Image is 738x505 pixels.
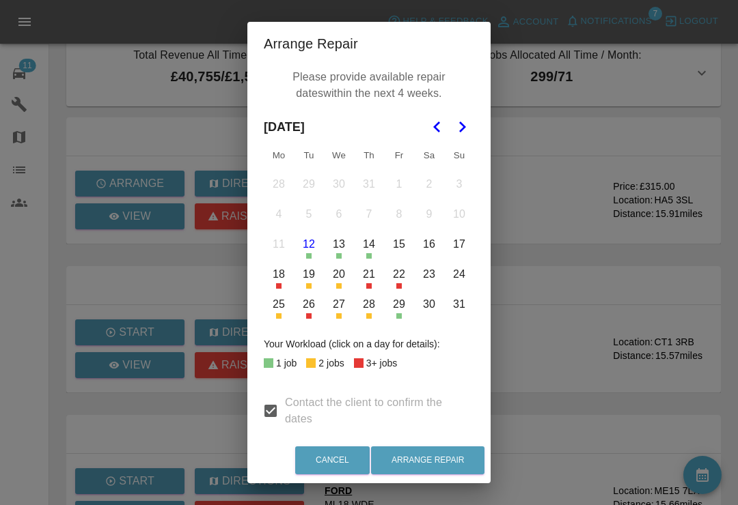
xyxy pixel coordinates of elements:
[325,290,353,319] button: Wednesday, August 27th, 2025
[295,260,323,289] button: Tuesday, August 19th, 2025
[385,230,413,259] button: Friday, August 15th, 2025
[366,355,398,371] div: 3+ jobs
[385,260,413,289] button: Friday, August 22nd, 2025
[414,142,444,169] th: Saturday
[325,260,353,289] button: Wednesday, August 20th, 2025
[445,290,474,319] button: Sunday, August 31st, 2025
[425,115,450,139] button: Go to the Previous Month
[445,260,474,289] button: Sunday, August 24th, 2025
[295,230,323,259] button: Today, Tuesday, August 12th, 2025
[355,260,383,289] button: Thursday, August 21st, 2025
[324,142,354,169] th: Wednesday
[264,200,293,229] button: Monday, August 4th, 2025
[276,355,297,371] div: 1 job
[355,230,383,259] button: Thursday, August 14th, 2025
[371,446,484,474] button: Arrange Repair
[264,290,293,319] button: Monday, August 25th, 2025
[295,290,323,319] button: Tuesday, August 26th, 2025
[295,200,323,229] button: Tuesday, August 5th, 2025
[318,355,344,371] div: 2 jobs
[354,142,384,169] th: Thursday
[415,170,443,199] button: Saturday, August 2nd, 2025
[295,170,323,199] button: Tuesday, July 29th, 2025
[450,115,474,139] button: Go to the Next Month
[445,230,474,259] button: Sunday, August 17th, 2025
[355,290,383,319] button: Thursday, August 28th, 2025
[325,230,353,259] button: Wednesday, August 13th, 2025
[264,336,474,352] div: Your Workload (click on a day for details):
[271,66,467,105] p: Please provide available repair dates within the next 4 weeks.
[415,200,443,229] button: Saturday, August 9th, 2025
[445,200,474,229] button: Sunday, August 10th, 2025
[384,142,414,169] th: Friday
[445,170,474,199] button: Sunday, August 3rd, 2025
[385,290,413,319] button: Friday, August 29th, 2025
[415,260,443,289] button: Saturday, August 23rd, 2025
[415,290,443,319] button: Saturday, August 30th, 2025
[385,170,413,199] button: Friday, August 1st, 2025
[264,112,305,142] span: [DATE]
[264,260,293,289] button: Monday, August 18th, 2025
[264,170,293,199] button: Monday, July 28th, 2025
[264,142,474,319] table: August 2025
[415,230,443,259] button: Saturday, August 16th, 2025
[444,142,474,169] th: Sunday
[285,394,463,427] span: Contact the client to confirm the dates
[264,142,294,169] th: Monday
[325,200,353,229] button: Wednesday, August 6th, 2025
[355,200,383,229] button: Thursday, August 7th, 2025
[325,170,353,199] button: Wednesday, July 30th, 2025
[294,142,324,169] th: Tuesday
[264,230,293,259] button: Monday, August 11th, 2025
[355,170,383,199] button: Thursday, July 31st, 2025
[385,200,413,229] button: Friday, August 8th, 2025
[295,446,370,474] button: Cancel
[247,22,491,66] h2: Arrange Repair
